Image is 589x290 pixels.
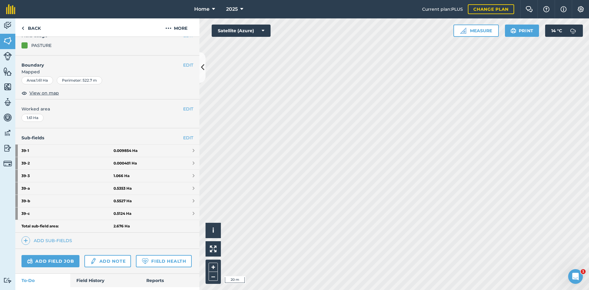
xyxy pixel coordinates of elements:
strong: 0.000401 Ha [114,161,137,166]
span: Mapped [15,68,199,75]
img: svg+xml;base64,PD94bWwgdmVyc2lvbj0iMS4wIiBlbmNvZGluZz0idXRmLTgiPz4KPCEtLSBHZW5lcmF0b3I6IEFkb2JlIE... [3,277,12,283]
strong: 39 - 2 [21,157,114,169]
img: svg+xml;base64,PHN2ZyB4bWxucz0iaHR0cDovL3d3dy53My5vcmcvMjAwMC9zdmciIHdpZHRoPSIxOCIgaGVpZ2h0PSIyNC... [21,89,27,97]
button: More [153,18,199,37]
img: Ruler icon [460,28,466,34]
img: svg+xml;base64,PD94bWwgdmVyc2lvbj0iMS4wIiBlbmNvZGluZz0idXRmLTgiPz4KPCEtLSBHZW5lcmF0b3I6IEFkb2JlIE... [3,21,12,30]
button: Measure [453,25,499,37]
span: Current plan : PLUS [422,6,463,13]
img: svg+xml;base64,PD94bWwgdmVyc2lvbj0iMS4wIiBlbmNvZGluZz0idXRmLTgiPz4KPCEtLSBHZW5lcmF0b3I6IEFkb2JlIE... [3,159,12,168]
h4: Sub-fields [15,134,199,141]
button: + [209,263,218,272]
a: 39-31.066 Ha [15,170,199,182]
a: Change plan [468,4,514,14]
span: Worked area [21,106,193,112]
a: Back [15,18,47,37]
a: To-Do [15,274,70,287]
a: EDIT [183,134,193,141]
strong: Total sub-field area: [21,224,114,229]
strong: 39 - 1 [21,145,114,157]
button: 14 °C [545,25,583,37]
strong: 1.066 Ha [114,173,129,178]
iframe: Intercom live chat [568,269,583,284]
a: Field History [70,274,140,287]
span: 2025 [226,6,238,13]
span: 14 ° C [551,25,562,37]
button: Satellite (Azure) [212,25,271,37]
img: svg+xml;base64,PD94bWwgdmVyc2lvbj0iMS4wIiBlbmNvZGluZz0idXRmLTgiPz4KPCEtLSBHZW5lcmF0b3I6IEFkb2JlIE... [3,98,12,107]
img: svg+xml;base64,PD94bWwgdmVyc2lvbj0iMS4wIiBlbmNvZGluZz0idXRmLTgiPz4KPCEtLSBHZW5lcmF0b3I6IEFkb2JlIE... [27,257,33,265]
a: 39-a0.5353 Ha [15,182,199,195]
h4: Boundary [15,56,183,68]
img: svg+xml;base64,PD94bWwgdmVyc2lvbj0iMS4wIiBlbmNvZGluZz0idXRmLTgiPz4KPCEtLSBHZW5lcmF0b3I6IEFkb2JlIE... [3,128,12,137]
a: Add field job [21,255,79,267]
strong: 0.5124 Ha [114,211,131,216]
img: svg+xml;base64,PHN2ZyB4bWxucz0iaHR0cDovL3d3dy53My5vcmcvMjAwMC9zdmciIHdpZHRoPSI1NiIgaGVpZ2h0PSI2MC... [3,82,12,91]
span: i [212,226,214,234]
img: svg+xml;base64,PD94bWwgdmVyc2lvbj0iMS4wIiBlbmNvZGluZz0idXRmLTgiPz4KPCEtLSBHZW5lcmF0b3I6IEFkb2JlIE... [90,257,97,265]
button: View on map [21,89,59,97]
div: PASTURE [31,42,52,49]
a: Field Health [136,255,191,267]
img: fieldmargin Logo [6,4,15,14]
div: Perimeter : 522.7 m [57,76,102,84]
button: EDIT [183,62,193,68]
strong: 39 - b [21,195,114,207]
a: Add note [84,255,131,267]
button: i [206,223,221,238]
div: Area : 1.61 Ha [21,76,53,84]
span: Home [194,6,210,13]
img: Four arrows, one pointing top left, one top right, one bottom right and the last bottom left [210,246,217,252]
img: svg+xml;base64,PD94bWwgdmVyc2lvbj0iMS4wIiBlbmNvZGluZz0idXRmLTgiPz4KPCEtLSBHZW5lcmF0b3I6IEFkb2JlIE... [3,144,12,153]
img: svg+xml;base64,PHN2ZyB4bWxucz0iaHR0cDovL3d3dy53My5vcmcvMjAwMC9zdmciIHdpZHRoPSIxOSIgaGVpZ2h0PSIyNC... [510,27,516,34]
img: svg+xml;base64,PHN2ZyB4bWxucz0iaHR0cDovL3d3dy53My5vcmcvMjAwMC9zdmciIHdpZHRoPSIxNyIgaGVpZ2h0PSIxNy... [560,6,567,13]
a: 39-c0.5124 Ha [15,207,199,220]
a: Add sub-fields [21,236,75,245]
strong: 0.5353 Ha [114,186,132,191]
strong: 0.009854 Ha [114,148,137,153]
img: Two speech bubbles overlapping with the left bubble in the forefront [525,6,533,12]
img: svg+xml;base64,PHN2ZyB4bWxucz0iaHR0cDovL3d3dy53My5vcmcvMjAwMC9zdmciIHdpZHRoPSI1NiIgaGVpZ2h0PSI2MC... [3,67,12,76]
a: Reports [140,274,199,287]
img: svg+xml;base64,PD94bWwgdmVyc2lvbj0iMS4wIiBlbmNvZGluZz0idXRmLTgiPz4KPCEtLSBHZW5lcmF0b3I6IEFkb2JlIE... [567,25,579,37]
span: 1 [581,269,586,274]
a: 39-b0.5527 Ha [15,195,199,207]
button: – [209,272,218,281]
a: 39-20.000401 Ha [15,157,199,169]
img: svg+xml;base64,PHN2ZyB4bWxucz0iaHR0cDovL3d3dy53My5vcmcvMjAwMC9zdmciIHdpZHRoPSI1NiIgaGVpZ2h0PSI2MC... [3,36,12,45]
button: EDIT [183,106,193,112]
button: Print [505,25,539,37]
img: svg+xml;base64,PHN2ZyB4bWxucz0iaHR0cDovL3d3dy53My5vcmcvMjAwMC9zdmciIHdpZHRoPSIyMCIgaGVpZ2h0PSIyNC... [165,25,171,32]
strong: 39 - 3 [21,170,114,182]
strong: 39 - c [21,207,114,220]
strong: 39 - a [21,182,114,195]
img: A cog icon [577,6,584,12]
strong: 0.5527 Ha [114,199,132,203]
div: 1.61 Ha [21,114,44,122]
img: A question mark icon [543,6,550,12]
img: svg+xml;base64,PD94bWwgdmVyc2lvbj0iMS4wIiBlbmNvZGluZz0idXRmLTgiPz4KPCEtLSBHZW5lcmF0b3I6IEFkb2JlIE... [3,52,12,60]
span: View on map [29,90,59,96]
img: svg+xml;base64,PHN2ZyB4bWxucz0iaHR0cDovL3d3dy53My5vcmcvMjAwMC9zdmciIHdpZHRoPSI5IiBoZWlnaHQ9IjI0Ii... [21,25,24,32]
strong: 2.676 Ha [114,224,130,229]
a: 39-10.009854 Ha [15,145,199,157]
img: svg+xml;base64,PHN2ZyB4bWxucz0iaHR0cDovL3d3dy53My5vcmcvMjAwMC9zdmciIHdpZHRoPSIxNCIgaGVpZ2h0PSIyNC... [24,237,28,244]
img: svg+xml;base64,PD94bWwgdmVyc2lvbj0iMS4wIiBlbmNvZGluZz0idXRmLTgiPz4KPCEtLSBHZW5lcmF0b3I6IEFkb2JlIE... [3,113,12,122]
